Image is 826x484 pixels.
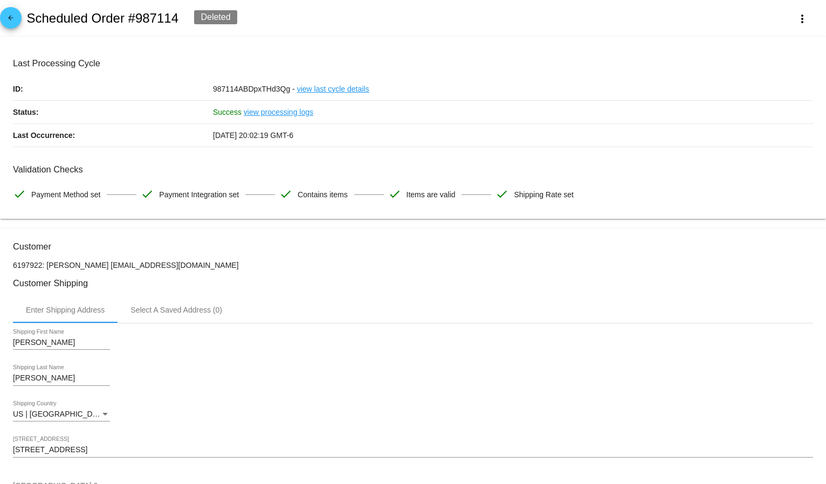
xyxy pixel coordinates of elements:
[26,306,105,314] div: Enter Shipping Address
[407,183,456,206] span: Items are valid
[297,78,369,100] a: view last cycle details
[13,278,813,288] h3: Customer Shipping
[298,183,348,206] span: Contains items
[13,101,213,123] p: Status:
[13,410,110,419] mat-select: Shipping Country
[13,374,110,383] input: Shipping Last Name
[13,164,813,175] h3: Validation Checks
[26,11,178,26] h2: Scheduled Order #987114
[495,188,508,200] mat-icon: check
[13,241,813,252] h3: Customer
[13,338,110,347] input: Shipping First Name
[213,131,293,140] span: [DATE] 20:02:19 GMT-6
[244,101,313,123] a: view processing logs
[796,12,809,25] mat-icon: more_vert
[279,188,292,200] mat-icon: check
[213,108,242,116] span: Success
[213,85,295,93] span: 987114ABDpxTHd3Qg -
[130,306,222,314] div: Select A Saved Address (0)
[13,188,26,200] mat-icon: check
[13,446,813,454] input: Shipping Street 1
[194,10,237,24] div: Deleted
[13,410,108,418] span: US | [GEOGRAPHIC_DATA]
[13,261,813,269] p: 6197922: [PERSON_NAME] [EMAIL_ADDRESS][DOMAIN_NAME]
[13,78,213,100] p: ID:
[13,58,813,68] h3: Last Processing Cycle
[31,183,100,206] span: Payment Method set
[388,188,401,200] mat-icon: check
[141,188,154,200] mat-icon: check
[13,124,213,147] p: Last Occurrence:
[159,183,239,206] span: Payment Integration set
[4,14,17,27] mat-icon: arrow_back
[514,183,574,206] span: Shipping Rate set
